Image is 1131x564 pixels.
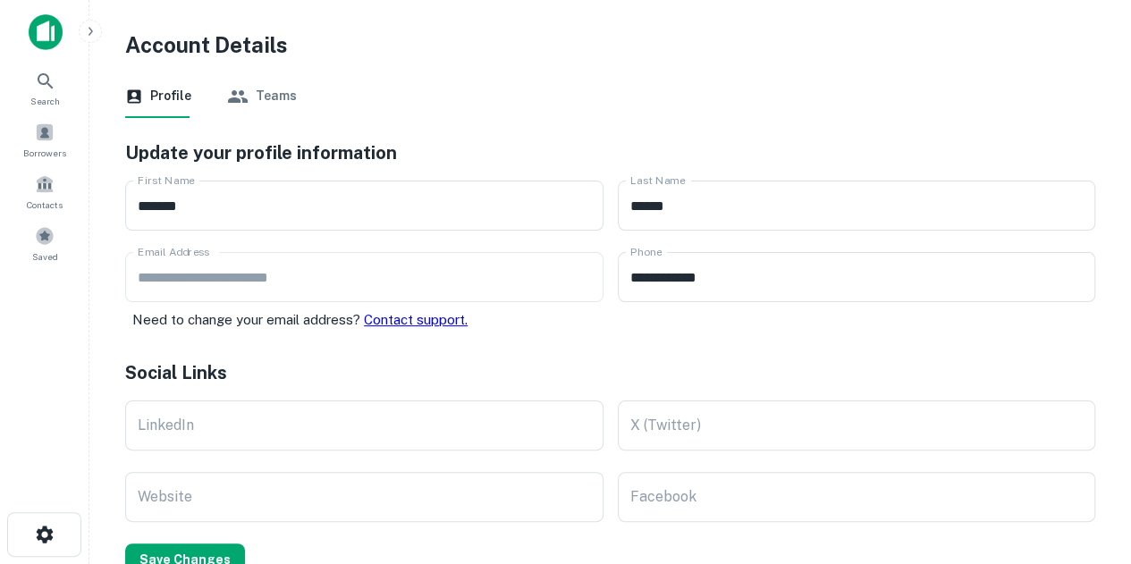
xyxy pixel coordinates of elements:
a: Contacts [5,167,84,215]
label: First Name [138,173,195,188]
button: Teams [227,75,297,118]
span: Saved [32,249,58,264]
p: Need to change your email address? [132,309,603,331]
img: capitalize-icon.png [29,14,63,50]
label: Email Address [138,244,209,259]
a: Saved [5,219,84,267]
iframe: Chat Widget [1042,421,1131,507]
label: Last Name [630,173,686,188]
a: Contact support. [364,312,468,327]
span: Borrowers [23,146,66,160]
button: Profile [125,75,191,118]
label: Phone [630,244,662,259]
a: Borrowers [5,115,84,164]
h4: Account Details [125,29,1095,61]
a: Search [5,63,84,112]
h5: Social Links [125,359,1095,386]
h5: Update your profile information [125,139,1095,166]
span: Search [30,94,60,108]
span: Contacts [27,198,63,212]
